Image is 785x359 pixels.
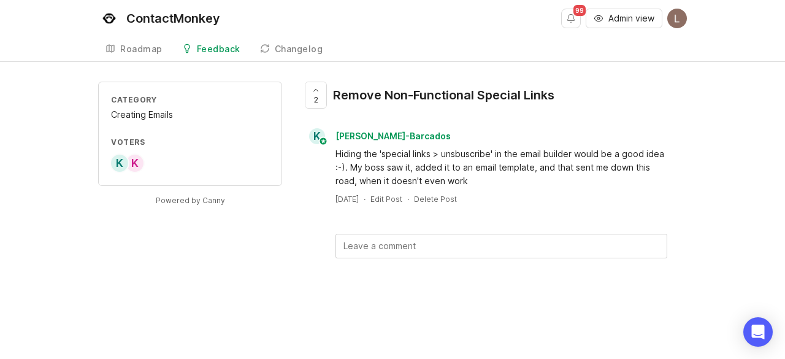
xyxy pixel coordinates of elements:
[407,194,409,204] div: ·
[111,95,269,105] div: Category
[175,37,248,62] a: Feedback
[253,37,331,62] a: Changelog
[335,131,451,141] span: [PERSON_NAME]-Barcados
[561,9,581,28] button: Notifications
[314,95,318,105] span: 2
[335,194,359,204] a: [DATE]
[111,137,269,147] div: Voters
[197,45,240,53] div: Feedback
[333,87,554,104] div: Remove Non-Functional Special Links
[667,9,687,28] img: Laura-Lee Godridge
[275,45,323,53] div: Changelog
[305,82,327,109] button: 2
[110,153,129,173] div: K
[125,153,145,173] div: K
[414,194,457,204] div: Delete Post
[573,5,586,16] span: 99
[126,12,220,25] div: ContactMonkey
[586,9,662,28] button: Admin view
[335,147,667,188] div: Hiding the 'special links > unsbuscribe' in the email builder would be a good idea :-). My boss s...
[154,193,227,207] a: Powered by Canny
[309,128,325,144] div: K
[111,108,269,122] div: Creating Emails
[608,12,654,25] span: Admin view
[98,7,120,29] img: ContactMonkey logo
[743,317,773,347] div: Open Intercom Messenger
[302,128,461,144] a: K[PERSON_NAME]-Barcados
[370,194,402,204] div: Edit Post
[364,194,366,204] div: ·
[319,137,328,146] img: member badge
[120,45,163,53] div: Roadmap
[98,37,170,62] a: Roadmap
